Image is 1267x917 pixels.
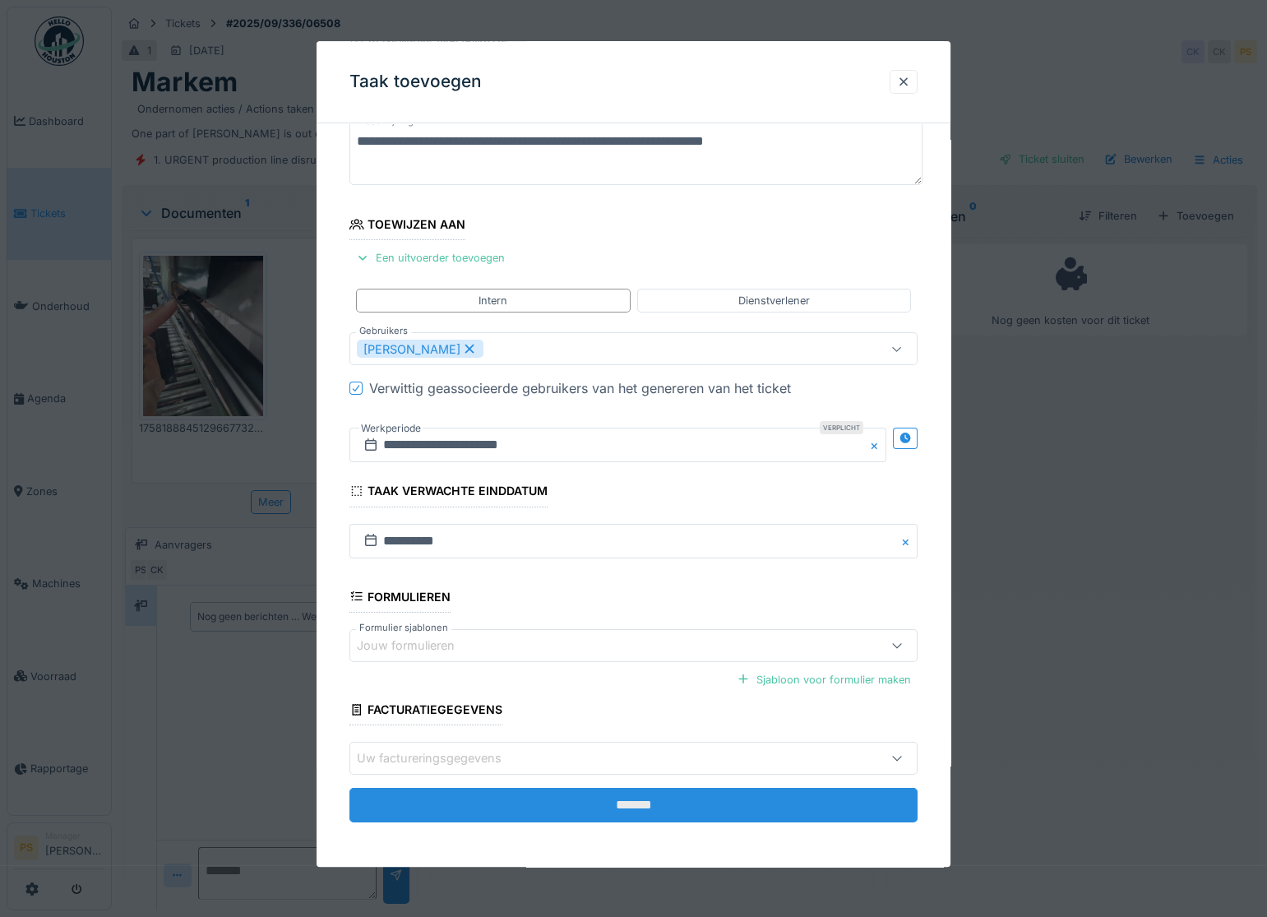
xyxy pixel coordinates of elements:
h3: Taak toevoegen [349,72,482,92]
label: Beschrijving [356,111,417,132]
button: Close [899,524,918,558]
div: Uw factureringsgegevens [357,749,525,767]
div: Toewijzen aan [349,212,465,240]
div: Een uitvoerder toevoegen [349,247,511,269]
div: Verwittig geassocieerde gebruikers van het genereren van het ticket [369,379,791,399]
label: Formulier sjablonen [356,621,451,635]
div: Taak verwachte einddatum [349,479,548,507]
div: Formulieren [349,585,451,613]
div: Verplicht [820,422,863,435]
div: Jouw formulieren [357,637,478,655]
div: Intern [479,293,507,308]
label: Werkperiode [359,420,423,438]
div: Dienstverlener [738,293,810,308]
div: Sjabloon voor formulier maken [730,669,918,691]
label: Gebruikers [356,325,411,339]
div: Facturatiegegevens [349,697,502,725]
button: Close [868,428,886,463]
div: [PERSON_NAME] [357,340,483,359]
